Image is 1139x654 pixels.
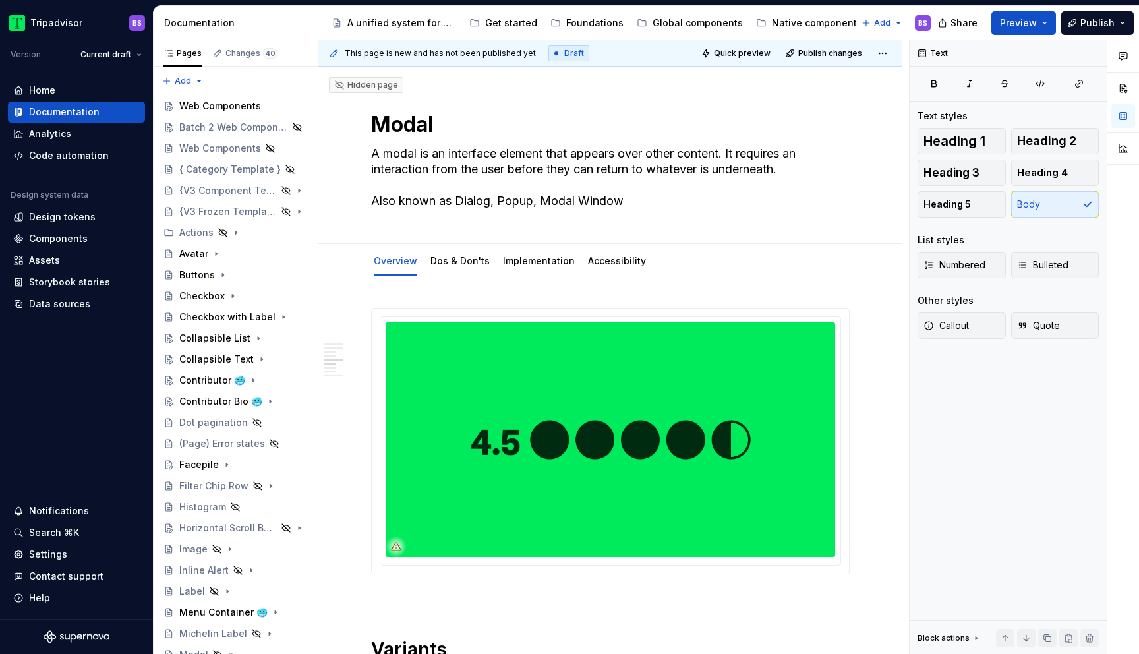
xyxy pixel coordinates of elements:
[588,255,646,266] a: Accessibility
[30,16,82,30] div: Tripadvisor
[179,500,226,514] div: Histogram
[179,226,214,239] div: Actions
[751,13,867,34] a: Native components
[918,128,1006,154] button: Heading 1
[179,521,277,535] div: Horizontal Scroll Bar Button
[566,16,624,30] div: Foundations
[8,293,145,314] a: Data sources
[179,437,265,450] div: (Page) Error states
[991,11,1056,35] button: Preview
[179,353,254,366] div: Collapsible Text
[158,475,312,496] a: Filter Chip Row
[858,14,907,32] button: Add
[29,232,88,245] div: Components
[29,548,67,561] div: Settings
[918,18,927,28] div: BS
[1000,16,1037,30] span: Preview
[158,328,312,349] a: Collapsible List
[158,96,312,117] a: Web Components
[485,16,537,30] div: Get started
[923,258,985,272] span: Numbered
[29,127,71,140] div: Analytics
[503,255,575,266] a: Implementation
[158,264,312,285] a: Buttons
[44,630,109,643] a: Supernova Logo
[714,48,771,59] span: Quick preview
[179,416,248,429] div: Dot pagination
[132,18,142,28] div: BS
[8,250,145,271] a: Assets
[158,138,312,159] a: Web Components
[179,606,268,619] div: Menu Container 🥶
[179,585,205,598] div: Label
[80,49,131,60] span: Current draft
[179,395,262,408] div: Contributor Bio 🥶
[158,72,208,90] button: Add
[345,48,538,59] span: This page is new and has not been published yet.
[175,76,191,86] span: Add
[158,159,312,180] a: { Category Template }
[163,48,202,59] div: Pages
[1017,319,1060,332] span: Quote
[918,294,974,307] div: Other styles
[179,142,261,155] div: Web Components
[923,134,985,148] span: Heading 1
[8,587,145,609] button: Help
[8,228,145,249] a: Components
[1017,258,1068,272] span: Bulleted
[918,312,1006,339] button: Callout
[347,16,456,30] div: A unified system for every journey.
[3,9,150,37] button: TripadvisorBS
[29,276,110,289] div: Storybook stories
[29,105,100,119] div: Documentation
[368,143,847,212] textarea: A modal is an interface element that appears over other content. It requires an interaction from ...
[179,627,247,640] div: Michelin Label
[164,16,312,30] div: Documentation
[8,544,145,565] a: Settings
[697,44,776,63] button: Quick preview
[931,11,986,35] button: Share
[225,48,277,59] div: Changes
[158,454,312,475] a: Facepile
[798,48,862,59] span: Publish changes
[179,100,261,113] div: Web Components
[29,570,103,583] div: Contact support
[179,458,219,471] div: Facepile
[158,433,312,454] a: (Page) Error states
[9,15,25,31] img: 0ed0e8b8-9446-497d-bad0-376821b19aa5.png
[74,45,148,64] button: Current draft
[782,44,868,63] button: Publish changes
[631,13,748,34] a: Global components
[29,210,96,223] div: Design tokens
[374,255,417,266] a: Overview
[1011,160,1099,186] button: Heading 4
[29,84,55,97] div: Home
[29,149,109,162] div: Code automation
[1011,128,1099,154] button: Heading 2
[326,13,461,34] a: A unified system for every journey.
[158,623,312,644] a: Michelin Label
[179,184,277,197] div: {V3 Component Template}
[8,102,145,123] a: Documentation
[158,560,312,581] a: Inline Alert
[179,268,215,282] div: Buttons
[950,16,978,30] span: Share
[179,121,288,134] div: Batch 2 Web Components
[772,16,862,30] div: Native components
[158,370,312,391] a: Contributor 🥶
[8,145,145,166] a: Code automation
[11,190,88,200] div: Design system data
[158,349,312,370] a: Collapsible Text
[29,297,90,311] div: Data sources
[8,522,145,543] button: Search ⌘K
[29,504,89,518] div: Notifications
[179,163,281,176] div: { Category Template }
[545,13,629,34] a: Foundations
[8,500,145,521] button: Notifications
[923,166,979,179] span: Heading 3
[158,391,312,412] a: Contributor Bio 🥶
[498,247,580,274] div: Implementation
[158,518,312,539] a: Horizontal Scroll Bar Button
[29,591,50,605] div: Help
[179,332,250,345] div: Collapsible List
